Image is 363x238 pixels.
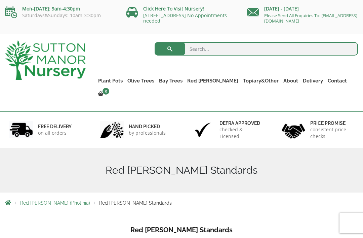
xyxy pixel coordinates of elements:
a: 0 [96,90,111,99]
p: [DATE] - [DATE] [247,5,358,13]
a: Olive Trees [125,76,157,86]
img: 2.jpg [100,121,124,138]
img: 3.jpg [191,121,214,138]
p: consistent price checks [310,126,354,140]
p: Mon-[DATE]: 9am-4:30pm [5,5,116,13]
a: Click Here To Visit Nursery! [143,5,204,12]
img: 4.jpg [282,120,305,140]
a: Delivery [300,76,325,86]
a: Red [PERSON_NAME] [185,76,241,86]
a: [STREET_ADDRESS] No Appointments needed [143,12,227,24]
a: Topiary&Other [241,76,281,86]
p: by professionals [129,130,166,136]
a: Red [PERSON_NAME] (Photinia) [20,200,90,206]
a: Plant Pots [96,76,125,86]
p: checked & Licensed [219,126,263,140]
nav: Breadcrumbs [5,200,358,205]
a: Please Send All Enquiries To: [EMAIL_ADDRESS][DOMAIN_NAME] [264,12,357,24]
img: logo [5,40,86,80]
h6: hand picked [129,124,166,130]
input: Search... [155,42,358,56]
span: Red [PERSON_NAME] Standards [99,200,172,206]
h6: Price promise [310,120,354,126]
img: 1.jpg [9,121,33,138]
h6: Defra approved [219,120,263,126]
h6: FREE DELIVERY [38,124,72,130]
b: Red [PERSON_NAME] Standards [130,226,233,234]
span: 0 [103,88,109,95]
a: About [281,76,300,86]
a: Contact [325,76,349,86]
a: Bay Trees [157,76,185,86]
p: Saturdays&Sundays: 10am-3:30pm [5,13,116,18]
h1: Red [PERSON_NAME] Standards [5,164,358,176]
p: on all orders [38,130,72,136]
